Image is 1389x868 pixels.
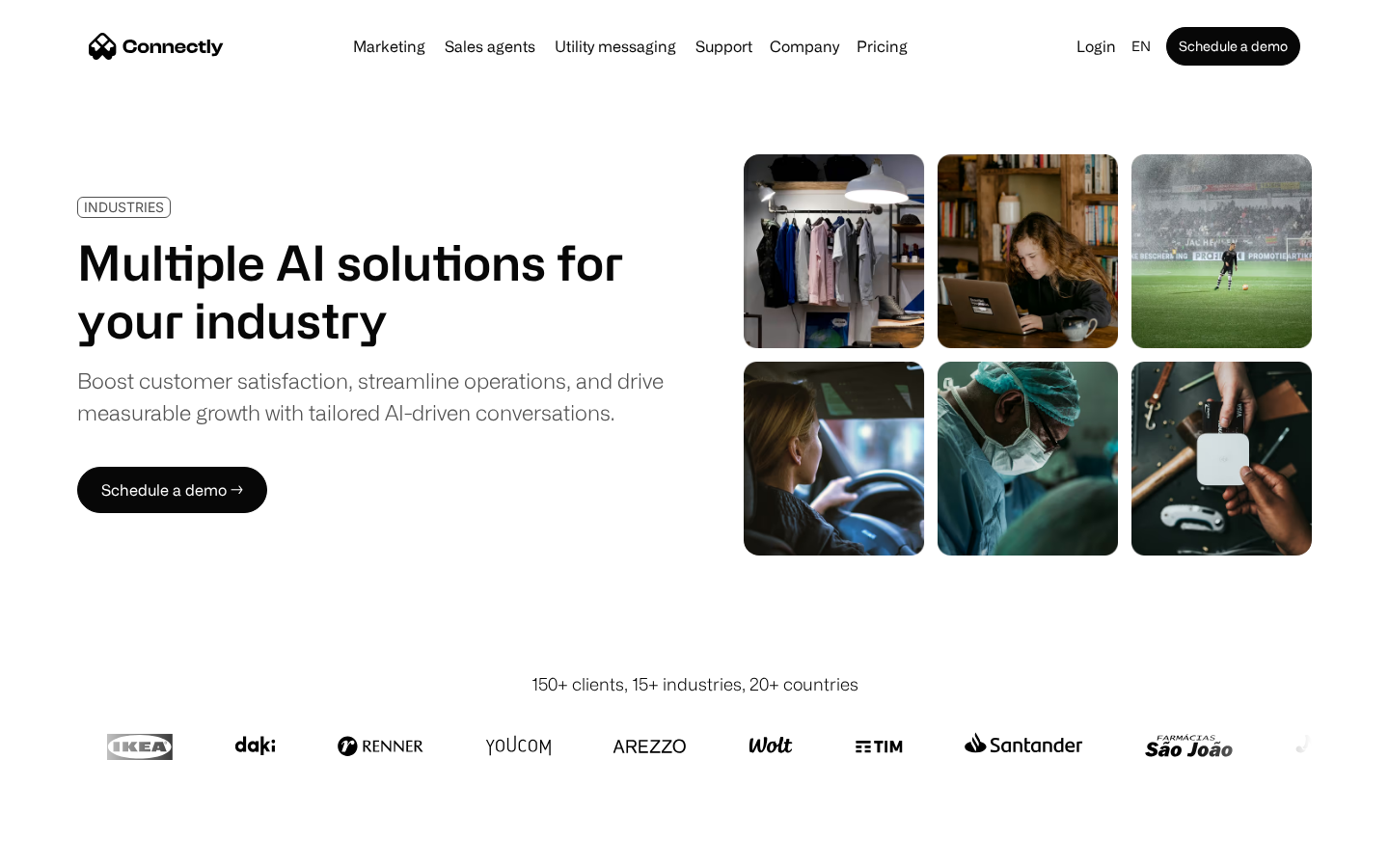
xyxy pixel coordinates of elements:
div: Company [764,33,845,60]
div: Boost customer satisfaction, streamline operations, and drive measurable growth with tailored AI-... [77,365,664,428]
div: en [1124,33,1162,60]
ul: Language list [39,834,116,861]
a: Login [1069,33,1124,60]
a: Schedule a demo → [77,467,267,513]
a: Support [688,39,760,54]
h1: Multiple AI solutions for your industry [77,233,664,349]
a: Marketing [345,39,433,54]
div: 150+ clients, 15+ industries, 20+ countries [531,671,858,697]
a: Schedule a demo [1166,27,1300,66]
a: Pricing [849,39,915,54]
aside: Language selected: English [19,832,116,861]
div: en [1131,33,1151,60]
div: INDUSTRIES [84,200,164,214]
a: Utility messaging [547,39,684,54]
a: home [89,32,224,61]
div: Company [770,33,839,60]
a: Sales agents [437,39,543,54]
